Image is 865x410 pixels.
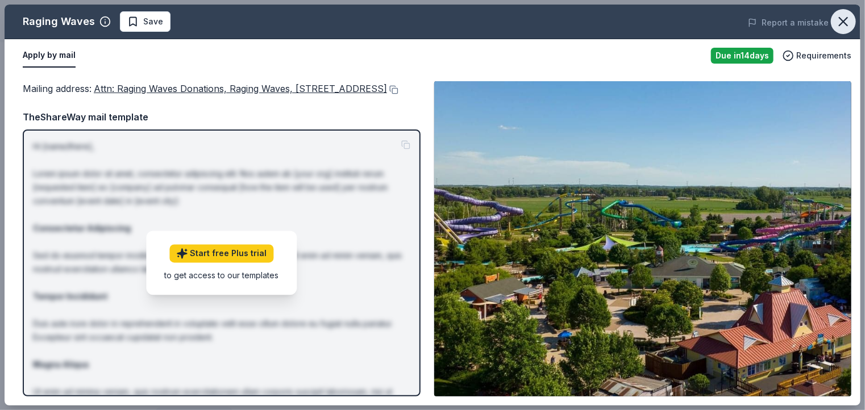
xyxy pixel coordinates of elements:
a: Start free Plus trial [169,244,273,262]
strong: Consectetur Adipiscing [33,223,131,233]
button: Apply by mail [23,44,76,68]
span: Save [143,15,163,28]
button: Report a mistake [748,16,829,30]
div: Due in 14 days [711,48,773,64]
strong: Magna Aliqua [33,359,89,369]
div: TheShareWay mail template [23,110,421,124]
button: Requirements [783,49,851,62]
div: Raging Waves [23,12,95,31]
span: Attn: Raging Waves Donations, Raging Waves, [STREET_ADDRESS] [94,83,387,94]
button: Save [120,11,170,32]
strong: Tempor Incididunt [33,291,107,301]
div: Mailing address : [23,81,421,96]
span: Requirements [796,49,851,62]
img: Image for Raging Waves [434,81,851,396]
div: to get access to our templates [164,269,278,281]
